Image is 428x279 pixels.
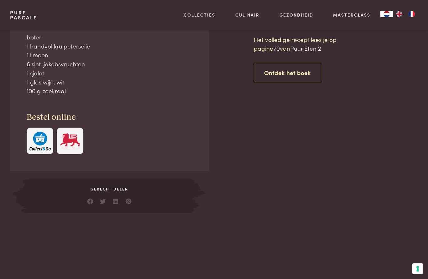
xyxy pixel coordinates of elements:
div: 1 limoen [27,50,192,59]
div: 1 glas wijn, wit [27,78,192,87]
div: 1 handvol krulpeterselie [27,42,192,51]
a: PurePascale [10,10,37,20]
h3: Bestel online [27,112,192,123]
img: Delhaize [59,132,81,151]
div: 100 g zeekraal [27,86,192,95]
span: Puur Eten 2 [290,44,321,52]
ul: Language list [393,11,418,17]
button: Uw voorkeuren voor toestemming voor trackingtechnologieën [412,263,423,274]
a: Culinair [235,12,259,18]
a: Collecties [184,12,215,18]
a: Masterclass [333,12,370,18]
div: Language [380,11,393,17]
aside: Language selected: Nederlands [380,11,418,17]
span: Gerecht delen [29,186,190,192]
a: Ontdek het boek [254,63,321,83]
a: NL [380,11,393,17]
div: 6 sint-jakobsvruchten [27,59,192,68]
a: FR [405,11,418,17]
span: 70 [274,44,280,52]
a: EN [393,11,405,17]
div: 1 sjalot [27,68,192,78]
p: Het volledige recept lees je op pagina van [254,35,360,53]
div: boter [27,33,192,42]
a: Gezondheid [279,12,313,18]
img: c308188babc36a3a401bcb5cb7e020f4d5ab42f7cacd8327e500463a43eeb86c.svg [29,132,51,151]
